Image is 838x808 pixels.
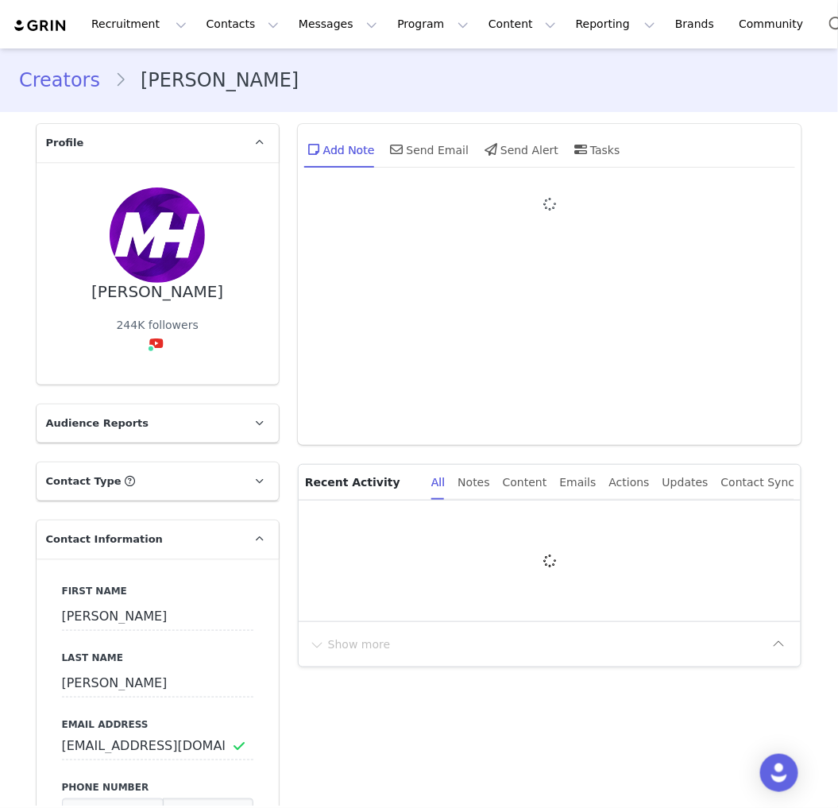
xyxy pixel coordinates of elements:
div: Actions [609,465,650,501]
a: Community [730,6,821,42]
img: 79f3e486-a677-4b95-b7b9-c9dec7cd64ae--s.jpg [110,188,205,283]
div: Add Note [304,130,375,168]
label: Email Address [62,717,253,732]
label: First Name [62,584,253,598]
p: Recent Activity [305,465,419,500]
div: Tasks [571,130,620,168]
div: 244K followers [117,317,199,334]
a: Creators [19,66,114,95]
div: All [431,465,445,501]
div: Emails [560,465,597,501]
div: Content [503,465,547,501]
div: Open Intercom Messenger [760,754,798,792]
input: Email Address [62,732,253,760]
label: Last Name [62,651,253,665]
div: [PERSON_NAME] [91,283,223,301]
a: Brands [666,6,728,42]
div: Contact Sync [721,465,795,501]
div: Notes [458,465,489,501]
button: Contacts [197,6,288,42]
div: Updates [662,465,709,501]
div: Send Email [388,130,469,168]
button: Messages [289,6,387,42]
div: Send Alert [481,130,558,168]
button: Program [388,6,478,42]
span: Audience Reports [46,416,149,431]
button: Show more [308,632,392,657]
img: grin logo [13,18,68,33]
button: Reporting [566,6,665,42]
span: Profile [46,135,84,151]
span: Contact Type [46,474,122,489]
button: Content [479,6,566,42]
span: Contact Information [46,532,163,547]
button: Recruitment [82,6,196,42]
label: Phone Number [62,780,253,794]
